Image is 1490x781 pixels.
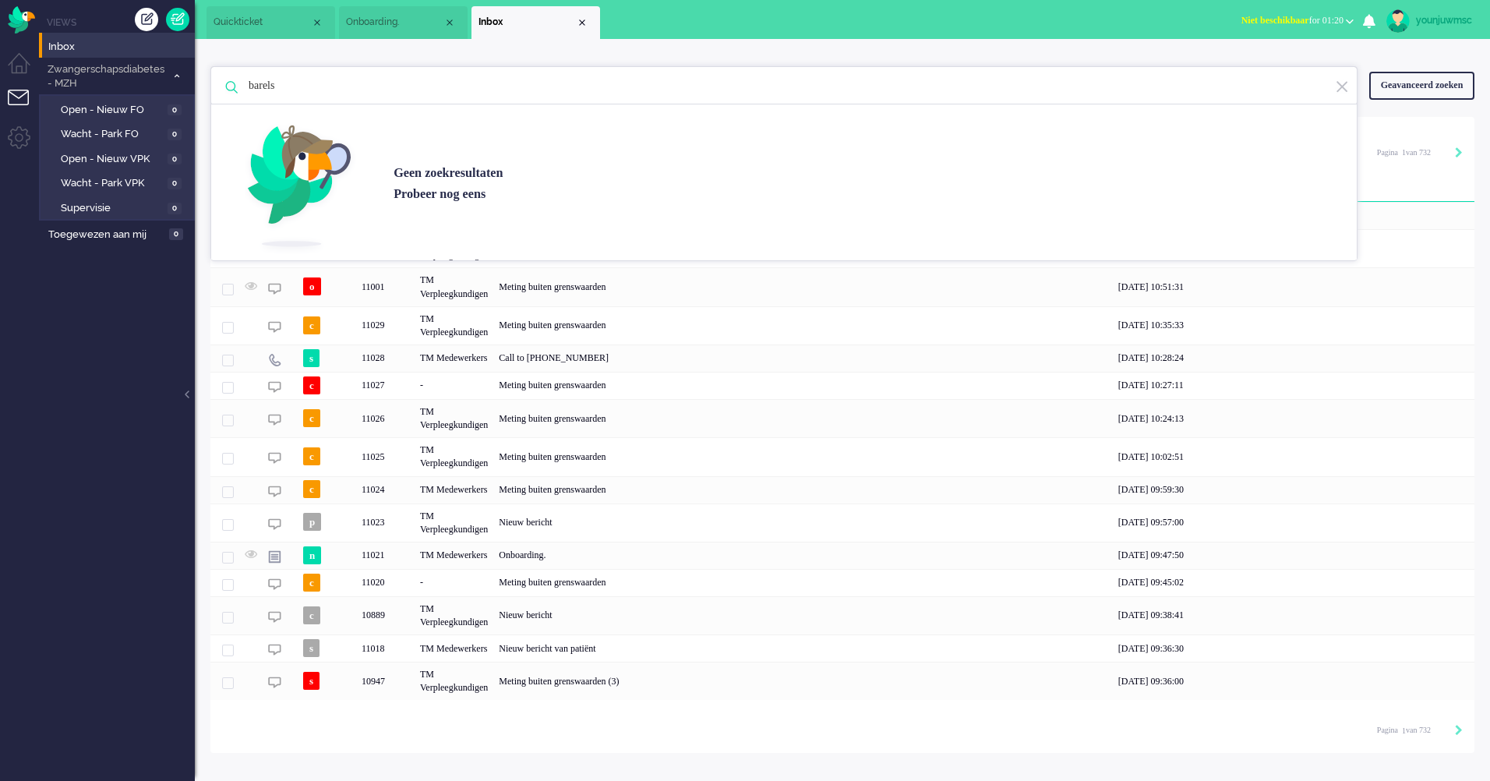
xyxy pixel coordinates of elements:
a: Open - Nieuw VPK 0 [45,150,193,167]
img: flow_omnibird.svg [8,6,35,34]
div: Creëer ticket [135,8,158,31]
div: Pagination [1377,718,1463,741]
span: 0 [168,104,182,116]
a: Inbox [45,37,195,55]
div: [DATE] 10:27:11 [1113,372,1474,399]
input: Zoek: ticket ID, patiëntnaam, klant ID, inhoud, titel, adres [237,67,1336,104]
div: 11001 [210,267,1474,306]
span: o [303,277,321,295]
span: Wacht - Park FO [61,127,164,142]
span: c [303,480,320,498]
img: ic_chat_grey.svg [268,610,281,624]
img: ic_chat_grey.svg [268,320,281,334]
div: 11024 [356,476,415,504]
a: Open - Nieuw FO 0 [45,101,193,118]
div: Meting buiten grenswaarden (3) [493,662,1113,700]
div: [DATE] 09:59:30 [1113,476,1474,504]
div: Call to [PHONE_NUMBER] [493,345,1113,372]
div: Geen zoekresultaten Probeer nog eens [370,163,503,205]
div: Nieuw bericht van patiënt [493,634,1113,662]
span: s [303,672,320,690]
div: Close tab [443,16,456,29]
span: c [303,316,320,334]
span: c [303,574,320,592]
span: c [303,606,320,624]
a: Supervisie 0 [45,199,193,216]
img: ic_chat_grey.svg [268,380,281,394]
div: 11025 [210,437,1474,475]
div: 11020 [356,569,415,596]
div: 10947 [356,662,415,700]
div: Nieuw bericht [493,596,1113,634]
img: ic_chat_grey.svg [268,485,281,498]
img: ic_chat_grey.svg [268,643,281,656]
div: 11026 [210,399,1474,437]
span: 0 [168,154,182,165]
div: 10889 [210,596,1474,634]
div: TM Verpleegkundigen [415,437,493,475]
div: Meting buiten grenswaarden [493,306,1113,345]
div: TM Verpleegkundigen [415,662,493,700]
input: Page [1398,726,1406,737]
div: TM Medewerkers [415,634,493,662]
span: s [303,349,320,367]
span: Onboarding. [346,16,443,29]
li: Niet beschikbaarfor 01:20 [1232,5,1363,39]
a: Toegewezen aan mij 0 [45,225,195,242]
div: 10947 [210,662,1474,700]
div: [DATE] 10:02:51 [1113,437,1474,475]
span: 0 [168,129,182,140]
span: Zwangerschapsdiabetes - MZH [45,62,166,91]
div: Next [1455,723,1463,739]
div: Meting buiten grenswaarden [493,437,1113,475]
div: [DATE] 09:38:41 [1113,596,1474,634]
span: Supervisie [61,201,164,216]
div: 11023 [356,504,415,542]
li: Admin menu [8,126,43,161]
div: Meting buiten grenswaarden [493,476,1113,504]
li: Tickets menu [8,90,43,125]
div: - [415,569,493,596]
div: 11025 [356,437,415,475]
div: TM Verpleegkundigen [415,399,493,437]
div: TM Verpleegkundigen [415,596,493,634]
div: Next [1455,146,1463,161]
div: 11029 [210,306,1474,345]
div: [DATE] 10:35:33 [1113,306,1474,345]
div: 11018 [210,634,1474,662]
img: ic_chat_grey.svg [268,578,281,591]
a: Wacht - Park FO 0 [45,125,193,142]
div: Meting buiten grenswaarden [493,569,1113,596]
div: 10889 [356,596,415,634]
span: p [303,513,321,531]
div: 11023 [210,504,1474,542]
div: TM Verpleegkundigen [415,306,493,345]
div: 11029 [356,306,415,345]
div: 11028 [210,345,1474,372]
div: Meting buiten grenswaarden [493,399,1113,437]
img: ic_telephone_grey.svg [268,353,281,366]
span: c [303,447,320,465]
div: 11027 [356,372,415,399]
span: for 01:20 [1241,15,1343,26]
li: Views [47,16,195,29]
img: ic-exit.svg [1335,80,1349,94]
div: 11020 [210,569,1474,596]
div: 11028 [356,345,415,372]
div: Close tab [311,16,323,29]
span: Toegewezen aan mij [48,228,164,242]
span: Niet beschikbaar [1241,15,1309,26]
div: [DATE] 09:57:00 [1113,504,1474,542]
div: TM Medewerkers [415,542,493,569]
span: Inbox [478,16,576,29]
span: 0 [168,178,182,189]
span: 0 [169,228,183,240]
span: Inbox [48,40,195,55]
div: [DATE] 09:45:02 [1113,569,1474,596]
div: 11021 [356,542,415,569]
div: [DATE] 10:51:31 [1113,267,1474,306]
div: [DATE] 10:24:13 [1113,399,1474,437]
div: 11026 [356,399,415,437]
div: TM Verpleegkundigen [415,267,493,306]
div: 11024 [210,476,1474,504]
